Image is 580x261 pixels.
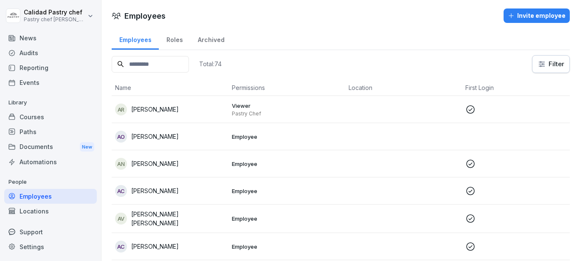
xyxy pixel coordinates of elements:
th: Location [345,80,462,96]
p: People [4,175,97,189]
a: News [4,31,97,45]
a: Audits [4,45,97,60]
a: Courses [4,109,97,124]
p: Pastry chef [PERSON_NAME] y Cocina gourmet [24,17,86,22]
button: Invite employee [504,8,570,23]
button: Filter [532,56,569,73]
h1: Employees [124,10,166,22]
p: Employee [232,187,342,195]
p: Viewer [232,102,342,109]
th: First Login [462,80,579,96]
div: Documents [4,139,97,155]
div: AN [115,158,127,170]
div: Support [4,225,97,239]
a: Employees [4,189,97,204]
a: Employees [112,28,159,50]
p: Calidad Pastry chef [24,9,86,16]
p: [PERSON_NAME] [131,242,179,251]
a: Archived [190,28,232,50]
a: Paths [4,124,97,139]
a: Roles [159,28,190,50]
div: AC [115,185,127,197]
div: AO [115,131,127,143]
p: [PERSON_NAME] [PERSON_NAME] [131,210,225,227]
div: AV [115,213,127,225]
p: [PERSON_NAME] [131,159,179,168]
th: Permissions [228,80,345,96]
th: Name [112,80,228,96]
a: Automations [4,154,97,169]
a: Reporting [4,60,97,75]
p: Total: 74 [199,60,222,68]
p: Employee [232,133,342,140]
div: Invite employee [508,11,566,20]
p: Employee [232,243,342,250]
p: Employee [232,215,342,222]
p: [PERSON_NAME] [131,132,179,141]
p: [PERSON_NAME] [131,186,179,195]
a: Settings [4,239,97,254]
p: Library [4,96,97,109]
p: Employee [232,160,342,168]
div: AC [115,241,127,253]
p: [PERSON_NAME] [131,105,179,114]
a: Locations [4,204,97,219]
div: Filter [538,60,564,68]
a: DocumentsNew [4,139,97,155]
div: New [80,142,94,152]
p: Pastry Chef [232,110,342,117]
div: AR [115,104,127,115]
a: Events [4,75,97,90]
